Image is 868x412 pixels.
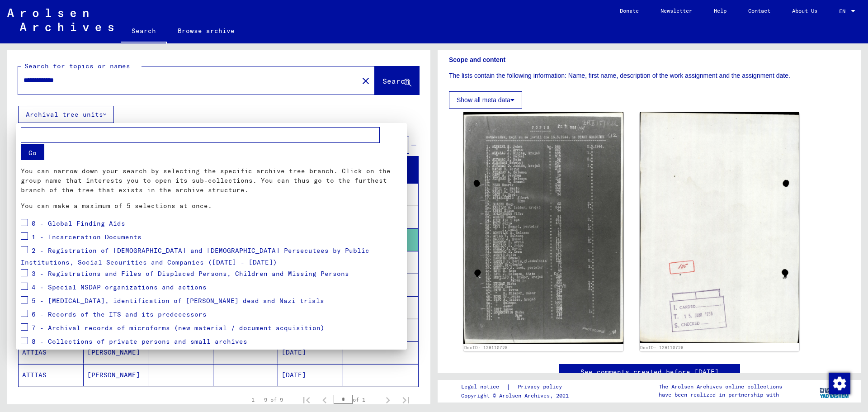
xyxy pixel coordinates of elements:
[32,283,207,291] span: 4 - Special NSDAP organizations and actions
[32,219,125,227] span: 0 - Global Finding Aids
[32,270,349,278] span: 3 - Registrations and Files of Displaced Persons, Children and Missing Persons
[21,166,402,195] p: You can narrow down your search by selecting the specific archive tree branch. Click on the group...
[21,201,402,211] p: You can make a maximum of 5 selections at once.
[32,233,142,241] span: 1 - Incarceration Documents
[21,246,369,267] span: 2 - Registration of [DEMOGRAPHIC_DATA] and [DEMOGRAPHIC_DATA] Persecutees by Public Institutions,...
[829,373,850,394] img: Change consent
[32,337,247,346] span: 8 - Collections of private persons and small archives
[32,297,324,305] span: 5 - [MEDICAL_DATA], identification of [PERSON_NAME] dead and Nazi trials
[32,324,325,332] span: 7 - Archival records of microforms (new material / document acquisition)
[32,310,207,318] span: 6 - Records of the ITS and its predecessors
[21,144,44,160] button: Go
